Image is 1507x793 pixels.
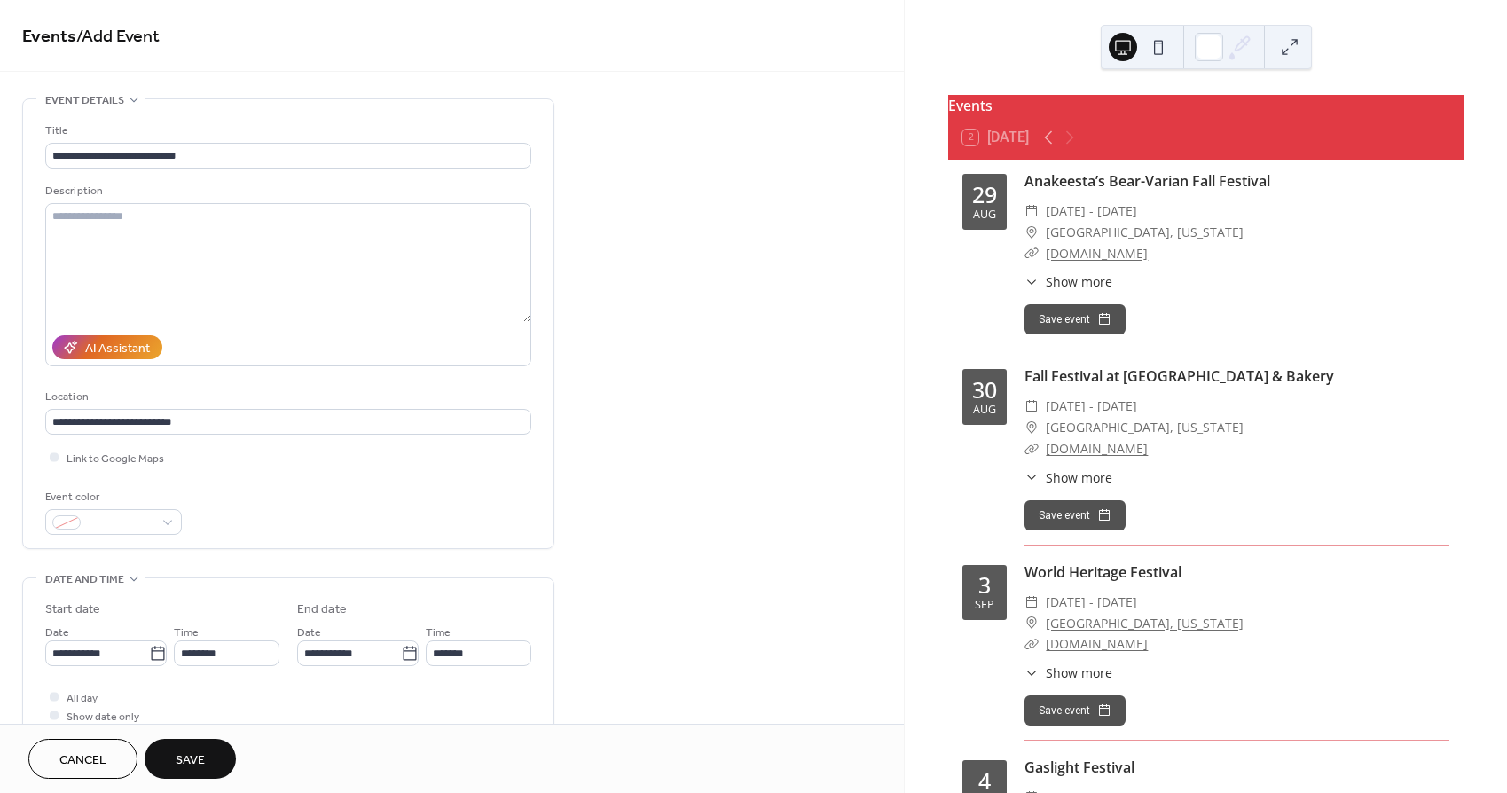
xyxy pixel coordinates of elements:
button: Save event [1024,304,1126,334]
span: [DATE] - [DATE] [1046,200,1137,222]
div: ​ [1024,200,1039,222]
span: Save [176,751,205,770]
div: ​ [1024,438,1039,459]
a: [GEOGRAPHIC_DATA], [US_STATE] [1046,222,1244,243]
div: 29 [972,184,997,206]
span: [DATE] - [DATE] [1046,396,1137,417]
span: Date [297,624,321,642]
button: Cancel [28,739,137,779]
span: Cancel [59,751,106,770]
div: ​ [1024,592,1039,613]
a: Gaslight Festival [1024,758,1134,777]
a: Events [22,20,76,54]
span: Link to Google Maps [67,450,164,468]
div: Start date [45,601,100,619]
div: ​ [1024,613,1039,634]
div: ​ [1024,663,1039,682]
div: Sep [975,600,994,611]
a: World Heritage Festival [1024,562,1181,582]
span: [GEOGRAPHIC_DATA], [US_STATE] [1046,417,1244,438]
div: Event color [45,488,178,506]
div: Aug [973,209,996,221]
div: 3 [978,574,991,596]
a: [DOMAIN_NAME] [1046,245,1148,262]
div: ​ [1024,396,1039,417]
button: ​Show more [1024,468,1112,487]
div: Events [948,95,1464,116]
a: [DOMAIN_NAME] [1046,635,1148,652]
a: Fall Festival at [GEOGRAPHIC_DATA] & Bakery [1024,366,1334,386]
span: Time [174,624,199,642]
button: Save event [1024,695,1126,726]
button: ​Show more [1024,663,1112,682]
span: Time [426,624,451,642]
div: 4 [978,770,991,792]
span: Show more [1046,468,1112,487]
div: Aug [973,404,996,416]
div: ​ [1024,222,1039,243]
div: 30 [972,379,997,401]
div: Description [45,182,528,200]
button: AI Assistant [52,335,162,359]
a: [DOMAIN_NAME] [1046,440,1148,457]
span: All day [67,689,98,708]
span: [DATE] - [DATE] [1046,592,1137,613]
div: ​ [1024,243,1039,264]
div: Location [45,388,528,406]
span: / Add Event [76,20,160,54]
span: Date and time [45,570,124,589]
div: Title [45,122,528,140]
a: [GEOGRAPHIC_DATA], [US_STATE] [1046,613,1244,634]
span: Show date only [67,708,139,726]
div: End date [297,601,347,619]
div: ​ [1024,633,1039,655]
button: Save [145,739,236,779]
span: Show more [1046,663,1112,682]
button: ​Show more [1024,272,1112,291]
div: ​ [1024,468,1039,487]
span: Show more [1046,272,1112,291]
div: ​ [1024,272,1039,291]
span: Date [45,624,69,642]
div: AI Assistant [85,340,150,358]
div: ​ [1024,417,1039,438]
a: Anakeesta’s Bear-Varian Fall Festival [1024,171,1270,191]
button: Save event [1024,500,1126,530]
span: Event details [45,91,124,110]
